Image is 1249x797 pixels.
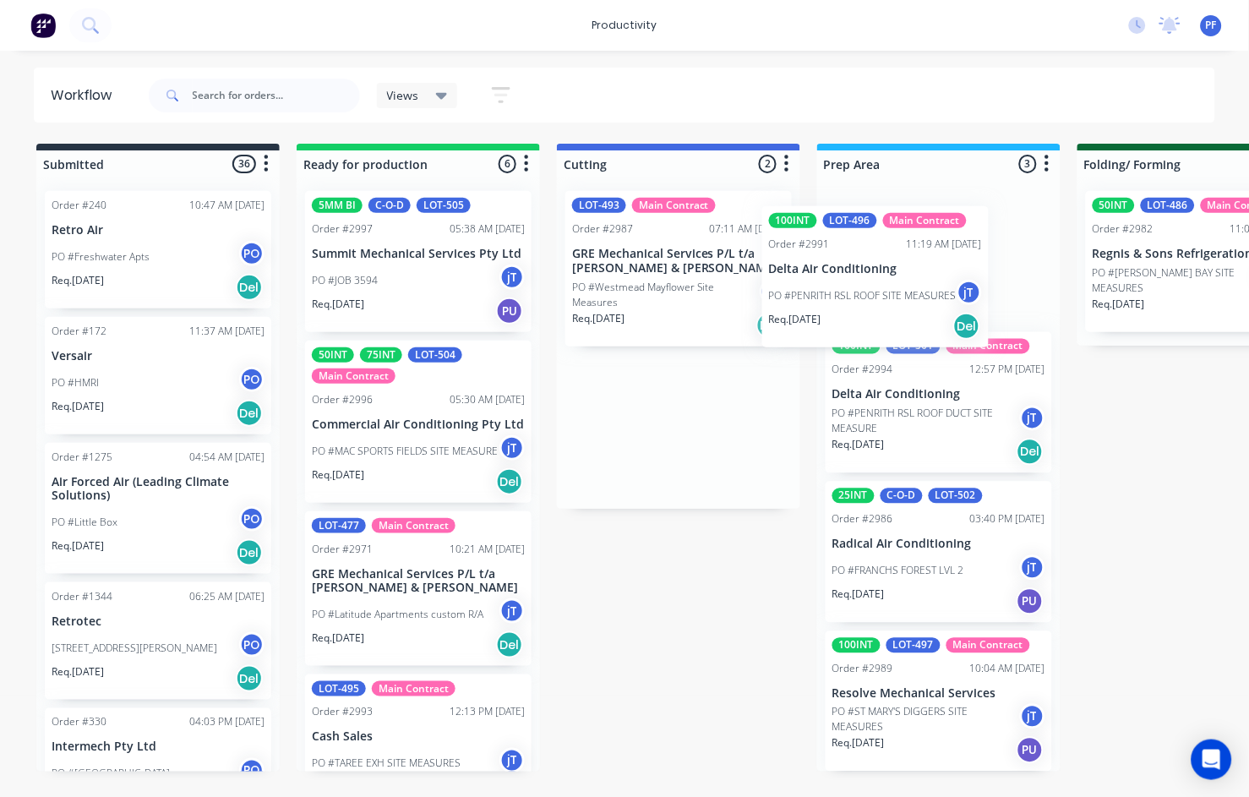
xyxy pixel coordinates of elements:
span: PF [1206,18,1217,33]
div: Workflow [51,85,120,106]
div: Open Intercom Messenger [1192,740,1232,780]
div: productivity [584,13,666,38]
img: Factory [30,13,56,38]
span: Views [387,86,419,104]
input: Search for orders... [193,79,360,112]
